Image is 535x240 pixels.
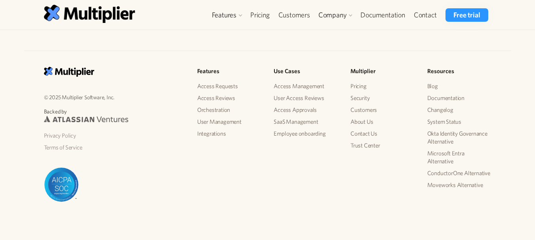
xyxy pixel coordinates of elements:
h5: Multiplier [350,67,415,76]
a: Access Management [274,80,338,92]
a: User Access Reviews [274,92,338,104]
a: ConductorOne Alternative [427,167,491,179]
a: Free trial [446,8,488,22]
a: Access Approvals [274,104,338,116]
a: Pricing [350,80,415,92]
a: Security [350,92,415,104]
a: Privacy Policy [44,130,185,142]
a: Contact Us [350,128,415,140]
a: Contact [409,8,441,22]
a: Moveworks Alternative [427,179,491,191]
a: User Management [197,116,261,128]
a: Access Requests [197,80,261,92]
a: Pricing [246,8,274,22]
a: System Status [427,116,491,128]
a: Documentation [427,92,491,104]
a: About Us [350,116,415,128]
p: © 2025 Multiplier Software, Inc. [44,93,185,102]
a: Okta Identity Governance Alternative [427,128,491,147]
p: Backed by [44,108,185,116]
a: Employee onboarding [274,128,338,140]
div: Company [318,10,347,20]
a: Changelog [427,104,491,116]
a: Microsoft Entra Alternative [427,147,491,167]
div: Features [212,10,236,20]
a: Blog [427,80,491,92]
h5: Features [197,67,261,76]
a: Terms of Service [44,142,185,153]
h5: Resources [427,67,491,76]
a: Integrations [197,128,261,140]
a: Customers [274,8,314,22]
a: Trust Center [350,140,415,151]
a: Customers [350,104,415,116]
a: Documentation [356,8,409,22]
h5: Use Cases [274,67,338,76]
div: Features [208,8,246,22]
div: Company [314,8,356,22]
a: Access Reviews [197,92,261,104]
a: Orchestration [197,104,261,116]
a: SaaS Management [274,116,338,128]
